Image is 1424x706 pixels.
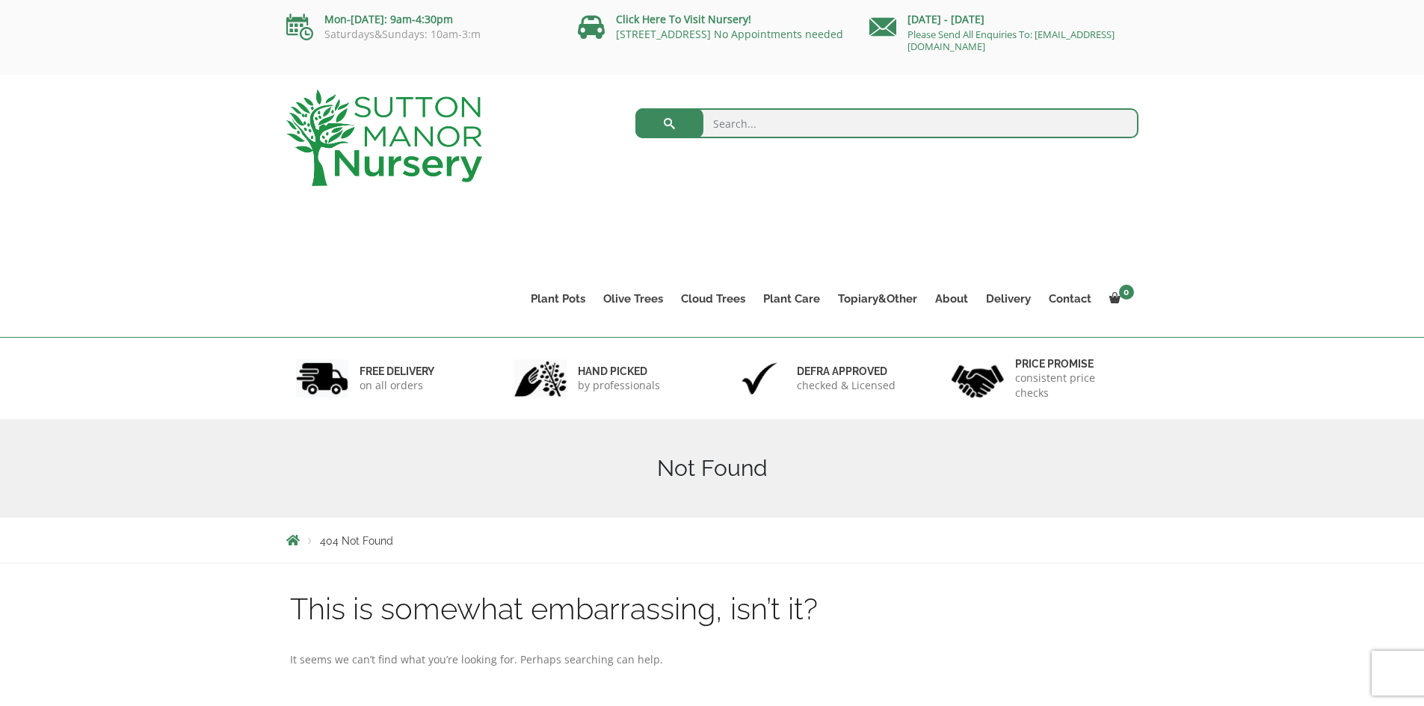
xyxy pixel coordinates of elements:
p: It seems we can’t find what you’re looking for. Perhaps searching can help. [290,651,1135,669]
p: [DATE] - [DATE] [869,10,1138,28]
a: About [926,288,977,309]
nav: Breadcrumbs [286,534,1138,546]
a: Plant Care [754,288,829,309]
img: 4.jpg [952,356,1004,401]
p: consistent price checks [1015,371,1129,400]
a: Topiary&Other [829,288,926,309]
p: Saturdays&Sundays: 10am-3:m [286,28,555,40]
a: Olive Trees [594,288,672,309]
img: 1.jpg [296,359,348,397]
a: [STREET_ADDRESS] No Appointments needed [616,27,843,41]
h1: This is somewhat embarrassing, isn’t it? [290,593,1135,625]
a: Delivery [977,288,1040,309]
a: Click Here To Visit Nursery! [616,12,751,26]
a: Contact [1040,288,1100,309]
h6: hand picked [578,365,660,378]
span: 0 [1119,285,1134,300]
a: Plant Pots [522,288,594,309]
img: logo [286,90,482,186]
input: Search... [635,108,1138,138]
span: 404 Not Found [320,535,393,547]
img: 2.jpg [514,359,567,397]
p: on all orders [360,378,434,393]
a: Cloud Trees [672,288,754,309]
h6: FREE DELIVERY [360,365,434,378]
p: Mon-[DATE]: 9am-4:30pm [286,10,555,28]
h1: Not Found [286,455,1138,482]
h6: Defra approved [797,365,896,378]
a: Please Send All Enquiries To: [EMAIL_ADDRESS][DOMAIN_NAME] [907,28,1115,53]
img: 3.jpg [733,359,786,397]
p: by professionals [578,378,660,393]
a: 0 [1100,288,1138,309]
p: checked & Licensed [797,378,896,393]
h6: Price promise [1015,357,1129,371]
